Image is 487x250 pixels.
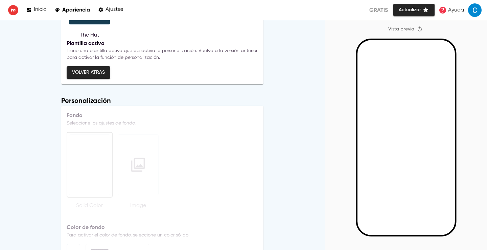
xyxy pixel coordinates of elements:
p: The Hut [67,31,112,39]
button: Actualizar [393,4,435,16]
p: Ayuda [448,6,464,14]
iframe: Mobile Preview [357,40,455,235]
p: Plantilla activa [67,39,258,47]
a: Ayuda [437,4,466,16]
a: Ajustes [98,5,123,15]
img: ACg8ocIwIUEFlS2Vb0-uLIt0l1PW5XkZY-K-wVho2N4mYDstkhnQWg=s96-c [468,3,482,17]
p: Ajustes [106,6,123,13]
p: Gratis [369,6,388,14]
p: Inicio [34,6,47,13]
a: Apariencia [55,5,90,15]
span: Volver atrás [72,68,105,77]
p: Tiene una plantilla activa que desactiva la personalización. Vuelva a la versión anterior para ac... [67,47,258,61]
a: Inicio [26,5,47,15]
h6: Personalización [61,95,263,106]
p: Apariencia [62,6,90,13]
button: Volver atrás [67,66,110,79]
span: Actualizar [399,6,429,14]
